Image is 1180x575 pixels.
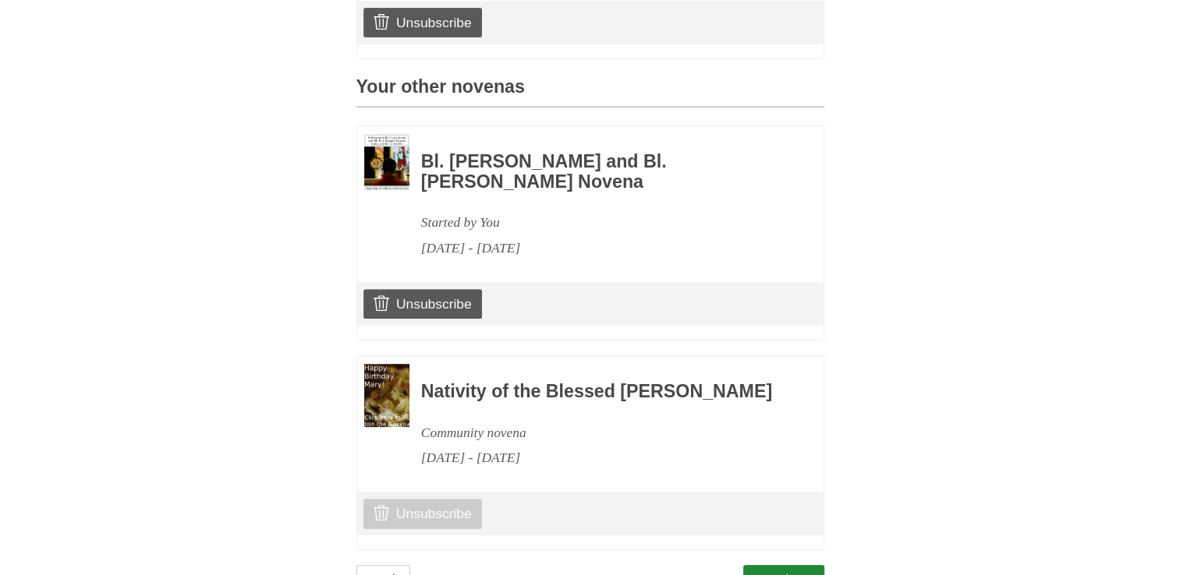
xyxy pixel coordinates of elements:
[421,210,781,235] div: Started by You
[364,364,409,428] img: Novena image
[421,420,781,446] div: Community novena
[356,77,824,108] h3: Your other novenas
[421,152,781,192] h3: Bl. [PERSON_NAME] and Bl. [PERSON_NAME] Novena
[421,445,781,471] div: [DATE] - [DATE]
[363,289,481,319] a: Unsubscribe
[364,134,409,191] img: Novena image
[363,8,481,37] a: Unsubscribe
[421,382,781,402] h3: Nativity of the Blessed [PERSON_NAME]
[363,499,481,528] a: Unsubscribe
[421,235,781,261] div: [DATE] - [DATE]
